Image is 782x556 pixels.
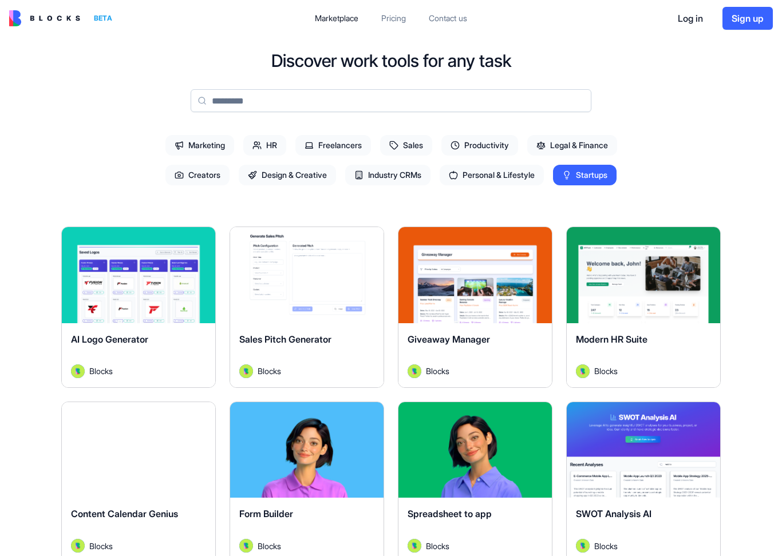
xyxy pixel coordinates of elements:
span: Legal & Finance [527,135,617,156]
img: Avatar [576,364,590,378]
span: Industry CRMs [345,165,431,185]
span: Blocks [594,365,618,377]
span: Freelancers [295,135,371,156]
span: Content Calendar Genius [71,508,178,519]
span: Creators [165,165,230,185]
a: Contact us [420,8,476,29]
div: Pricing [381,13,406,24]
div: Contact us [429,13,467,24]
a: AI Logo GeneratorAvatarBlocks [61,227,216,388]
span: SWOT Analysis AI [576,508,651,519]
img: Avatar [71,364,85,378]
span: Spreadsheet to app [408,508,492,519]
span: Blocks [258,365,281,377]
span: Blocks [258,540,281,552]
span: Blocks [89,365,113,377]
img: Avatar [71,539,85,553]
span: HR [243,135,286,156]
a: Sales Pitch GeneratorAvatarBlocks [230,227,384,388]
button: Sign up [722,7,773,30]
button: Log in [668,7,713,30]
div: Marketplace [315,13,358,24]
span: Modern HR Suite [576,333,647,345]
span: Sales Pitch Generator [239,333,331,345]
a: BETA [9,10,117,26]
span: Blocks [426,365,449,377]
span: Personal & Lifestyle [440,165,544,185]
span: Giveaway Manager [408,333,490,345]
span: Marketing [165,135,234,156]
a: Giveaway ManagerAvatarBlocks [398,227,552,388]
span: Blocks [594,540,618,552]
span: Design & Creative [239,165,336,185]
h2: Discover work tools for any task [271,50,511,71]
img: logo [9,10,80,26]
span: Blocks [89,540,113,552]
img: Avatar [239,364,253,378]
span: Blocks [426,540,449,552]
img: Avatar [239,539,253,553]
span: Sales [380,135,432,156]
div: BETA [89,10,117,26]
img: Avatar [576,539,590,553]
img: Avatar [408,364,421,378]
a: Marketplace [306,8,368,29]
img: Avatar [408,539,421,553]
span: Productivity [441,135,518,156]
span: Startups [553,165,617,185]
span: Form Builder [239,508,293,519]
a: Pricing [372,8,415,29]
a: Modern HR SuiteAvatarBlocks [566,227,721,388]
span: AI Logo Generator [71,333,148,345]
